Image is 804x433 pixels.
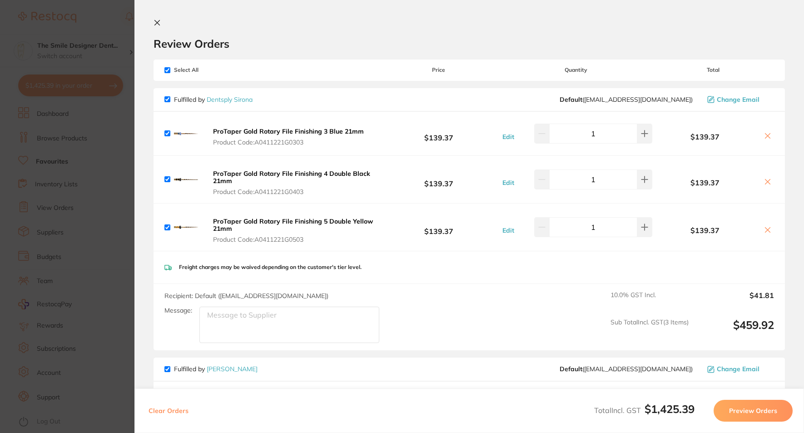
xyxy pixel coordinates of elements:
[610,319,689,343] span: Sub Total Incl. GST ( 3 Items)
[500,226,517,234] button: Edit
[717,96,759,103] span: Change Email
[378,171,500,188] b: $139.37
[560,95,582,104] b: Default
[378,67,500,73] span: Price
[378,219,500,236] b: $139.37
[500,179,517,187] button: Edit
[164,307,192,314] label: Message:
[213,236,375,243] span: Product Code: A0411221G0503
[652,179,758,187] b: $139.37
[213,217,373,233] b: ProTaper Gold Rotary File Finishing 5 Double Yellow 21mm
[154,37,785,50] h2: Review Orders
[705,95,774,104] button: Change Email
[696,291,774,311] output: $41.81
[179,264,362,270] p: Freight charges may be waived depending on the customer's tier level.
[500,67,652,73] span: Quantity
[652,67,774,73] span: Total
[174,213,203,242] img: bzh1aWQwNA
[645,402,695,416] b: $1,425.39
[560,96,693,103] span: clientservices@dentsplysirona.com
[652,133,758,141] b: $139.37
[207,95,253,104] a: Dentsply Sirona
[652,226,758,234] b: $139.37
[164,292,328,300] span: Recipient: Default ( [EMAIL_ADDRESS][DOMAIN_NAME] )
[210,217,378,244] button: ProTaper Gold Rotary File Finishing 5 Double Yellow 21mm Product Code:A0411221G0503
[213,127,364,135] b: ProTaper Gold Rotary File Finishing 3 Blue 21mm
[146,400,191,422] button: Clear Orders
[696,319,774,343] output: $459.92
[714,400,793,422] button: Preview Orders
[210,169,378,196] button: ProTaper Gold Rotary File Finishing 4 Double Black 21mm Product Code:A0411221G0403
[705,365,774,373] button: Change Email
[594,406,695,415] span: Total Incl. GST
[213,139,364,146] span: Product Code: A0411221G0303
[213,188,375,195] span: Product Code: A0411221G0403
[213,169,370,185] b: ProTaper Gold Rotary File Finishing 4 Double Black 21mm
[174,119,203,148] img: MGp1M3p2MQ
[610,291,689,311] span: 10.0 % GST Incl.
[174,365,258,373] p: Fulfilled by
[164,67,255,73] span: Select All
[207,365,258,373] a: [PERSON_NAME]
[717,365,759,373] span: Change Email
[210,127,367,146] button: ProTaper Gold Rotary File Finishing 3 Blue 21mm Product Code:A0411221G0303
[174,96,253,103] p: Fulfilled by
[560,365,693,373] span: save@adamdental.com.au
[500,133,517,141] button: Edit
[378,125,500,142] b: $139.37
[560,365,582,373] b: Default
[174,165,203,194] img: ZTlxaHlrYQ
